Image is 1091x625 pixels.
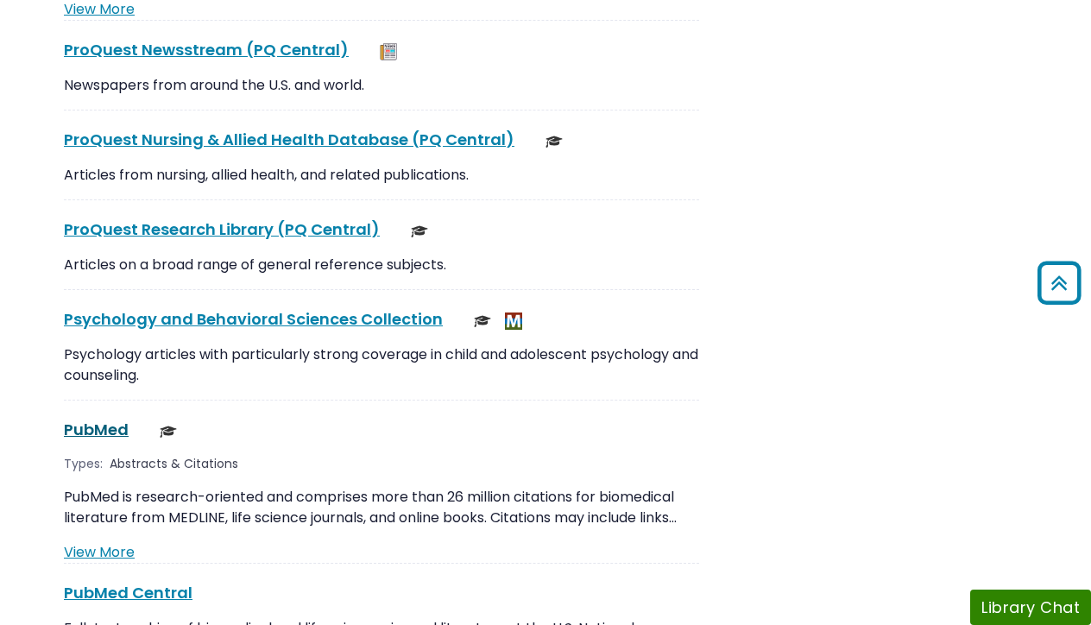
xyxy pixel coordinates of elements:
[970,590,1091,625] button: Library Chat
[64,487,699,528] p: PubMed is research-oriented and comprises more than 26 million citations for biomedical literatur...
[64,39,349,60] a: ProQuest Newsstream (PQ Central)
[64,455,103,473] span: Types:
[160,423,177,440] img: Scholarly or Peer Reviewed
[380,43,397,60] img: Newspapers
[474,312,491,330] img: Scholarly or Peer Reviewed
[64,255,699,275] p: Articles on a broad range of general reference subjects.
[64,419,129,440] a: PubMed
[64,218,380,240] a: ProQuest Research Library (PQ Central)
[64,344,699,386] p: Psychology articles with particularly strong coverage in child and adolescent psychology and coun...
[64,75,699,96] p: Newspapers from around the U.S. and world.
[64,308,443,330] a: Psychology and Behavioral Sciences Collection
[110,455,242,473] div: Abstracts & Citations
[505,312,522,330] img: MeL (Michigan electronic Library)
[411,223,428,240] img: Scholarly or Peer Reviewed
[1031,269,1087,298] a: Back to Top
[64,165,699,186] p: Articles from nursing, allied health, and related publications.
[64,582,192,603] a: PubMed Central
[64,542,135,562] a: View More
[64,129,514,150] a: ProQuest Nursing & Allied Health Database (PQ Central)
[545,133,563,150] img: Scholarly or Peer Reviewed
